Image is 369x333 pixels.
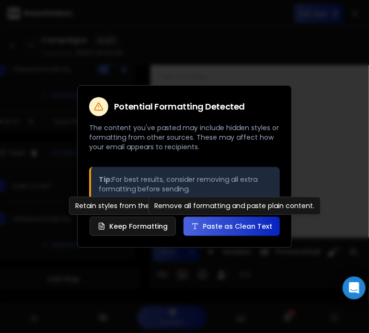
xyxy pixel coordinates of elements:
[69,197,208,215] div: Retain styles from the original source.
[149,197,321,215] div: Remove all formatting and paste plain content.
[343,277,366,300] div: Open Intercom Messenger
[89,123,280,152] p: The content you've pasted may include hidden styles or formatting from other sources. These may a...
[99,175,272,194] p: For best results, consider removing all extra formatting before sending.
[99,175,112,184] strong: Tip:
[184,217,280,236] button: Paste as Clean Text
[114,102,245,111] h2: Potential Formatting Detected
[90,217,176,236] button: Keep Formatting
